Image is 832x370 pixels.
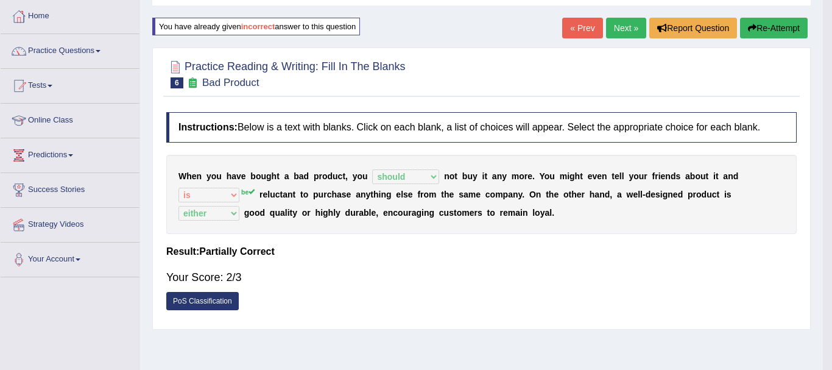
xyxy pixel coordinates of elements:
b: e [554,190,559,199]
b: u [275,208,280,218]
b: a [617,190,622,199]
b: t [484,171,487,181]
b: e [408,190,413,199]
b: v [592,171,597,181]
b: p [688,190,693,199]
b: l [638,190,640,199]
b: s [449,208,454,218]
b: d [733,171,739,181]
b: e [650,190,655,199]
b: , [376,208,378,218]
b: m [560,171,567,181]
b: o [424,190,429,199]
b: e [371,208,376,218]
b: c [327,190,332,199]
b: m [512,171,519,181]
b: a [337,190,342,199]
b: l [619,171,622,181]
b: o [633,171,639,181]
b: b [364,208,369,218]
b: m [468,190,476,199]
b: n [388,208,393,218]
b: e [503,208,508,218]
b: a [492,171,497,181]
b: u [333,171,338,181]
button: Report Question [649,18,737,38]
b: r [582,190,585,199]
b: h [316,208,321,218]
b: u [216,171,222,181]
b: a [508,190,513,199]
b: g [416,208,421,218]
b: , [345,171,348,181]
b: l [640,190,643,199]
b: h [444,190,449,199]
b: d [671,171,676,181]
b: a [545,208,549,218]
a: Practice Questions [1,34,139,65]
a: Strategy Videos [1,208,139,238]
b: u [403,208,409,218]
b: r [420,190,423,199]
b: d [259,208,265,218]
small: Bad Product [202,77,259,88]
b: o [695,171,700,181]
b: a [356,190,361,199]
b: n [523,208,528,218]
b: , [610,190,612,199]
b: i [520,208,523,218]
b: d [304,171,309,181]
b: l [285,208,287,218]
b: u [639,171,644,181]
b: v [236,171,241,181]
b: i [660,190,663,199]
b: c [393,208,398,218]
b: . [522,190,524,199]
b: o [563,190,569,199]
b: r [474,208,477,218]
b: Instructions: [178,122,238,132]
b: h [328,208,334,218]
b: y [206,171,211,181]
b: y [629,171,633,181]
b: m [495,190,502,199]
b: y [353,171,358,181]
a: Next » [606,18,646,38]
b: o [519,171,524,181]
b: a [280,208,285,218]
b: t [342,171,345,181]
b: y [540,208,545,218]
b: e [476,190,481,199]
b: e [597,171,602,181]
a: PoS Classification [166,292,239,310]
a: Success Stories [1,173,139,204]
b: l [267,190,270,199]
b: r [323,190,326,199]
b: d [345,208,351,218]
b: y [292,208,297,218]
b: h [272,171,277,181]
b: e [470,208,474,218]
b: h [331,190,337,199]
b: t [580,171,583,181]
b: o [322,171,328,181]
b: e [347,190,351,199]
b: s [403,190,408,199]
b: m [429,190,436,199]
b: h [590,190,595,199]
b: m [508,208,515,218]
b: n [602,171,607,181]
b: t [290,208,293,218]
b: t [612,171,615,181]
div: Your Score: 2/3 [166,263,797,292]
b: t [569,190,572,199]
b: a [283,190,287,199]
b: n [287,190,293,199]
b: l [401,190,403,199]
b: n [536,190,541,199]
b: u [700,171,706,181]
b: n [424,208,429,218]
b: g [429,208,434,218]
b: h [571,190,577,199]
b: s [342,190,347,199]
